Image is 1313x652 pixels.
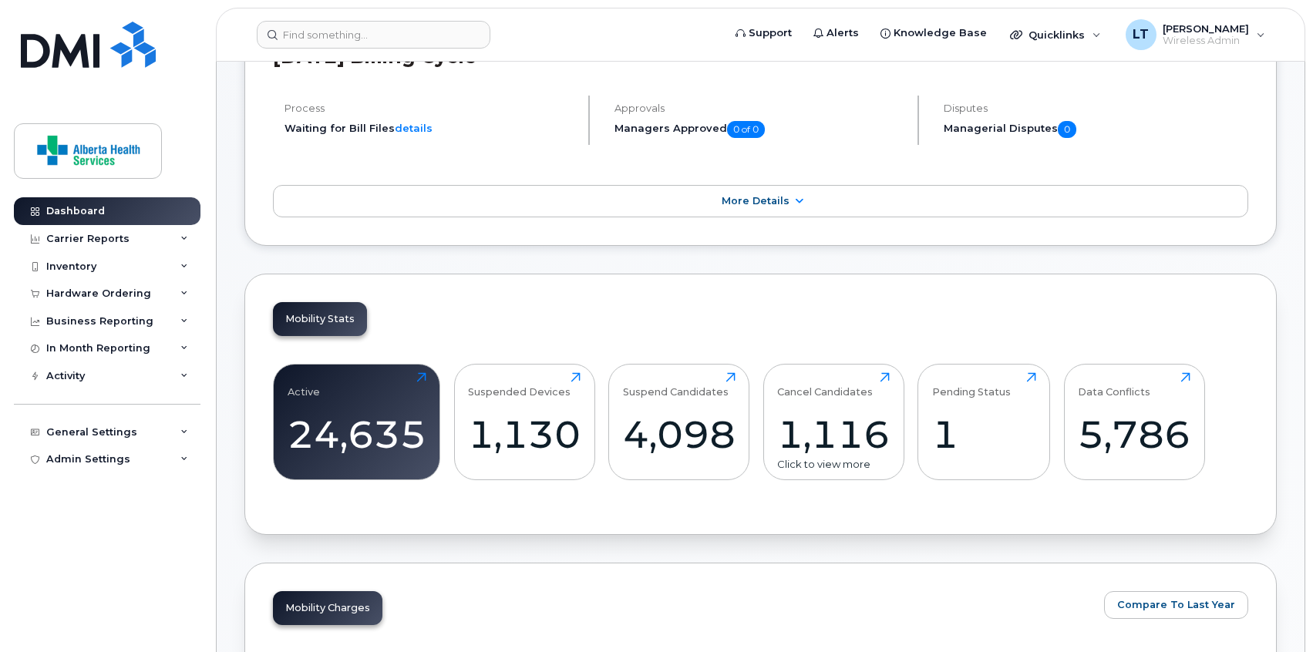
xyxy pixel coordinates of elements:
span: LT [1133,25,1149,44]
span: Alerts [827,25,859,41]
h4: Disputes [944,103,1248,114]
a: Knowledge Base [870,18,998,49]
div: 1,116 [777,412,890,457]
li: Waiting for Bill Files [284,121,575,136]
div: 1,130 [468,412,581,457]
span: Compare To Last Year [1117,597,1235,612]
div: Click to view more [777,457,890,472]
div: 1 [932,412,1036,457]
span: Knowledge Base [894,25,987,41]
button: Compare To Last Year [1104,591,1248,619]
a: Data Conflicts5,786 [1078,372,1190,471]
div: Suspended Devices [468,372,571,398]
span: Quicklinks [1029,29,1085,41]
span: 0 [1058,121,1076,138]
div: Quicklinks [999,19,1112,50]
a: Alerts [803,18,870,49]
h4: Process [284,103,575,114]
input: Find something... [257,21,490,49]
div: Suspend Candidates [623,372,729,398]
a: Active24,635 [288,372,426,471]
a: Suspended Devices1,130 [468,372,581,471]
span: Wireless Admin [1163,35,1249,47]
div: 24,635 [288,412,426,457]
a: Pending Status1 [932,372,1036,471]
div: 4,098 [623,412,736,457]
a: Cancel Candidates1,116Click to view more [777,372,890,471]
h5: Managerial Disputes [944,121,1248,138]
a: Suspend Candidates4,098 [623,372,736,471]
h4: Approvals [614,103,905,114]
span: 0 of 0 [727,121,765,138]
div: Active [288,372,320,398]
h5: Managers Approved [614,121,905,138]
span: More Details [722,195,789,207]
div: Leslie Tshuma [1115,19,1276,50]
div: Pending Status [932,372,1011,398]
a: details [395,122,433,134]
a: Support [725,18,803,49]
div: 5,786 [1078,412,1190,457]
div: Data Conflicts [1078,372,1150,398]
span: [PERSON_NAME] [1163,22,1249,35]
span: Support [749,25,792,41]
div: Cancel Candidates [777,372,873,398]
